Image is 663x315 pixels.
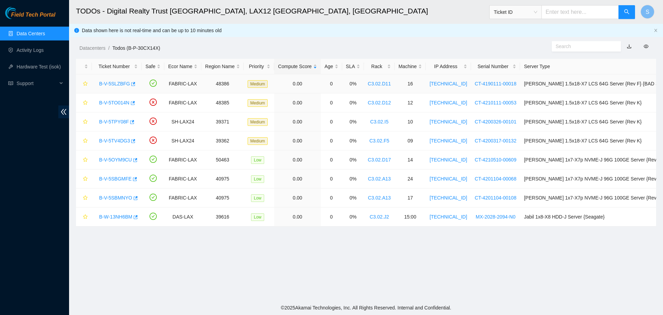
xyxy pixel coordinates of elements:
span: S [646,8,650,16]
a: [TECHNICAL_ID] [430,138,467,143]
a: B-V-5TPY08F [99,119,129,124]
td: 0 [321,112,342,131]
span: star [83,195,88,201]
td: 0 [321,169,342,188]
span: star [83,81,88,87]
span: / [108,45,109,51]
span: star [83,176,88,182]
td: 48385 [201,93,244,112]
span: Low [251,213,264,221]
a: Akamai TechnologiesField Tech Portal [5,12,55,21]
button: star [80,135,88,146]
button: star [80,154,88,165]
a: download [627,44,632,49]
td: 16 [395,74,426,93]
a: C3.02.D17 [368,157,391,163]
td: 0% [342,188,364,207]
td: 17 [395,188,426,207]
button: star [80,116,88,127]
span: close-circle [150,118,157,125]
span: Low [251,194,264,202]
a: CT-4201104-00108 [475,195,517,201]
td: 24 [395,169,426,188]
td: 0 [321,188,342,207]
td: 0 [321,207,342,226]
a: C3.02.D11 [368,81,391,86]
a: [TECHNICAL_ID] [430,195,467,201]
a: Activity Logs [17,47,44,53]
span: close-circle [150,137,157,144]
span: check-circle [150,213,157,220]
button: star [80,78,88,89]
td: 0 [321,74,342,93]
td: 39362 [201,131,244,150]
td: 48386 [201,74,244,93]
span: Ticket ID [494,7,537,17]
a: B-V-5SBGMFE [99,176,132,182]
a: [TECHNICAL_ID] [430,176,467,182]
td: 0 [321,150,342,169]
span: star [83,119,88,125]
td: 0% [342,74,364,93]
td: FABRIC-LAX [164,150,201,169]
a: [TECHNICAL_ID] [430,119,467,124]
a: C3.02.J2 [369,214,389,220]
a: B-V-5OYM9CU [99,157,132,163]
td: 0.00 [274,188,320,207]
a: Hardware Test (isok) [17,64,61,70]
td: SH-LAX24 [164,131,201,150]
span: double-left [58,105,69,118]
span: Low [251,175,264,183]
span: read [8,81,13,86]
span: close [654,28,658,33]
td: 0 [321,93,342,112]
td: 0 [321,131,342,150]
a: B-V-5SBMNYO [99,195,132,201]
span: Low [251,156,264,164]
a: B-V-5SLZBFG [99,81,130,86]
span: check-circle [150,194,157,201]
a: CT-4200317-00132 [475,138,517,143]
span: Medium [248,137,268,145]
span: Medium [248,118,268,126]
a: CT-4210111-00053 [475,100,517,105]
button: S [641,5,654,19]
span: Medium [248,99,268,107]
button: close [654,28,658,33]
span: star [83,214,88,220]
td: 0% [342,112,364,131]
button: star [80,211,88,222]
a: MX-2028-2094-N0 [476,214,516,220]
a: [TECHNICAL_ID] [430,100,467,105]
a: [TECHNICAL_ID] [430,214,467,220]
input: Search [556,43,612,50]
a: [TECHNICAL_ID] [430,157,467,163]
td: 0.00 [274,169,320,188]
a: Datacenters [79,45,105,51]
td: 0.00 [274,93,320,112]
td: FABRIC-LAX [164,93,201,112]
a: C3.02.D12 [368,100,391,105]
td: DAS-LAX [164,207,201,226]
a: B-V-5TO014N [99,100,129,105]
button: search [618,5,635,19]
a: C3.02.A13 [368,176,391,182]
a: CT-4200326-00101 [475,119,517,124]
input: Enter text here... [541,5,619,19]
td: 0% [342,150,364,169]
td: 0.00 [274,74,320,93]
span: close-circle [150,99,157,106]
span: Field Tech Portal [11,12,55,18]
td: 12 [395,93,426,112]
a: B-W-13NH6BM [99,214,132,220]
td: 15:00 [395,207,426,226]
button: star [80,173,88,184]
span: star [83,100,88,106]
a: CT-4201104-00068 [475,176,517,182]
td: FABRIC-LAX [164,74,201,93]
td: 0% [342,207,364,226]
span: check-circle [150,156,157,163]
span: star [83,157,88,163]
td: 0.00 [274,131,320,150]
a: C3.02.F5 [369,138,390,143]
